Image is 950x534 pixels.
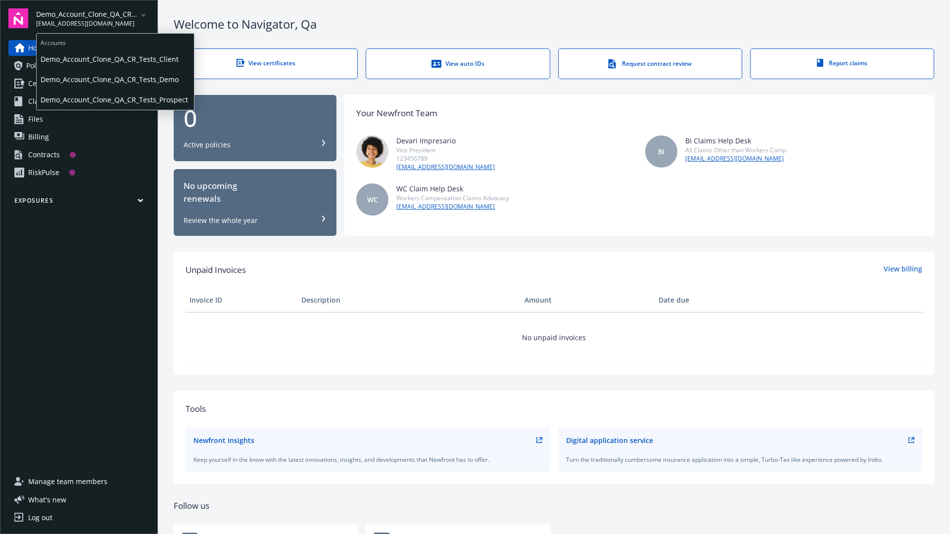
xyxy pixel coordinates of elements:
[8,93,149,109] a: Claims
[8,196,149,209] button: Exposures
[8,494,82,505] button: What's new
[356,107,437,120] div: Your Newfront Team
[28,474,107,489] span: Manage team members
[184,140,231,150] div: Active policies
[186,402,922,415] div: Tools
[28,510,52,526] div: Log out
[685,135,786,146] div: BI Claims Help Desk
[193,435,254,445] div: Newfront Insights
[36,9,138,19] span: Demo_Account_Clone_QA_CR_Tests_Prospect
[8,76,149,91] a: Certificates
[8,40,149,56] a: Home
[138,9,149,21] a: arrowDropDown
[356,135,388,168] img: photo
[28,76,65,91] span: Certificates
[37,34,194,49] span: Accounts
[28,494,66,505] span: What ' s new
[174,16,934,33] div: Welcome to Navigator , Qa
[558,48,742,79] a: Request contract review
[36,19,138,28] span: [EMAIL_ADDRESS][DOMAIN_NAME]
[396,154,495,163] div: 123456789
[566,435,653,445] div: Digital application service
[884,264,922,276] a: View billing
[184,179,327,206] div: No upcoming renewals
[36,8,149,28] button: Demo_Account_Clone_QA_CR_Tests_Prospect[EMAIL_ADDRESS][DOMAIN_NAME]arrowDropDown
[28,165,59,180] div: RiskPulse
[8,129,149,145] a: Billing
[655,288,766,312] th: Date due
[184,216,258,225] div: Review the whole year
[685,154,786,163] a: [EMAIL_ADDRESS][DOMAIN_NAME]
[174,499,934,512] div: Follow us
[396,163,495,172] a: [EMAIL_ADDRESS][DOMAIN_NAME]
[26,58,51,74] span: Policies
[28,147,60,163] div: Contracts
[658,146,665,157] span: BI
[750,48,934,79] a: Report claims
[396,194,509,202] div: Workers Compensation Claims Advocacy
[521,288,655,312] th: Amount
[8,111,149,127] a: Files
[186,288,297,312] th: Invoice ID
[8,8,28,28] img: navigator-logo.svg
[770,59,914,67] div: Report claims
[578,59,722,69] div: Request contract review
[566,455,915,464] div: Turn the traditionally cumbersome insurance application into a simple, Turbo-Tax like experience ...
[174,48,358,79] a: View certificates
[28,129,49,145] span: Billing
[194,59,337,67] div: View certificates
[186,264,246,276] span: Unpaid Invoices
[396,183,509,194] div: WC Claim Help Desk
[28,93,50,109] span: Claims
[297,288,521,312] th: Description
[8,165,149,180] a: RiskPulse
[41,49,190,69] span: Demo_Account_Clone_QA_CR_Tests_Client
[174,169,336,236] button: No upcomingrenewalsReview the whole year
[184,106,327,130] div: 0
[685,146,786,154] div: All Claims Other than Workers Comp
[28,40,47,56] span: Home
[8,58,149,74] a: Policies
[396,135,495,146] div: Devari Impresario
[396,146,495,154] div: Vice President
[193,455,542,464] div: Keep yourself in the know with the latest innovations, insights, and developments that Newfront h...
[8,147,149,163] a: Contracts
[366,48,550,79] a: View auto IDs
[396,202,509,211] a: [EMAIL_ADDRESS][DOMAIN_NAME]
[28,111,43,127] span: Files
[367,194,378,205] span: WC
[186,312,922,362] td: No unpaid invoices
[386,59,529,69] div: View auto IDs
[174,95,336,162] button: 0Active policies
[41,69,190,89] span: Demo_Account_Clone_QA_CR_Tests_Demo
[41,89,190,110] span: Demo_Account_Clone_QA_CR_Tests_Prospect
[8,474,149,489] a: Manage team members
